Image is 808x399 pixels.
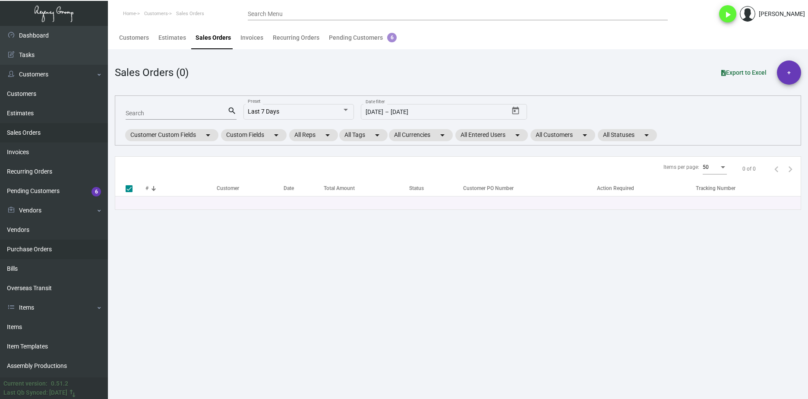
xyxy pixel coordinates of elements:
[372,130,382,140] mat-icon: arrow_drop_down
[158,33,186,42] div: Estimates
[597,184,696,192] div: Action Required
[437,130,448,140] mat-icon: arrow_drop_down
[240,33,263,42] div: Invoices
[703,165,727,171] mat-select: Items per page:
[273,33,319,42] div: Recurring Orders
[366,109,383,116] input: Start date
[598,129,657,141] mat-chip: All Statuses
[580,130,590,140] mat-icon: arrow_drop_down
[759,9,805,19] div: [PERSON_NAME]
[248,108,279,115] span: Last 7 Days
[3,388,67,397] div: Last Qb Synced: [DATE]
[742,165,756,173] div: 0 of 0
[696,184,735,192] div: Tracking Number
[125,129,218,141] mat-chip: Customer Custom Fields
[284,184,324,192] div: Date
[217,184,239,192] div: Customer
[391,109,461,116] input: End date
[144,11,168,16] span: Customers
[530,129,595,141] mat-chip: All Customers
[115,65,189,80] div: Sales Orders (0)
[463,184,514,192] div: Customer PO Number
[217,184,283,192] div: Customer
[385,109,389,116] span: –
[51,379,68,388] div: 0.51.2
[289,129,338,141] mat-chip: All Reps
[777,60,801,85] button: +
[145,184,148,192] div: #
[409,184,459,192] div: Status
[455,129,528,141] mat-chip: All Entered Users
[3,379,47,388] div: Current version:
[787,60,791,85] span: +
[770,162,783,176] button: Previous page
[721,69,767,76] span: Export to Excel
[389,129,453,141] mat-chip: All Currencies
[723,9,733,20] i: play_arrow
[284,184,294,192] div: Date
[196,33,231,42] div: Sales Orders
[663,163,699,171] div: Items per page:
[703,164,709,170] span: 50
[463,184,597,192] div: Customer PO Number
[324,184,410,192] div: Total Amount
[696,184,801,192] div: Tracking Number
[714,65,773,80] button: Export to Excel
[597,184,634,192] div: Action Required
[409,184,424,192] div: Status
[329,33,397,42] div: Pending Customers
[145,184,217,192] div: #
[271,130,281,140] mat-icon: arrow_drop_down
[740,6,755,22] img: admin@bootstrapmaster.com
[641,130,652,140] mat-icon: arrow_drop_down
[123,11,136,16] span: Home
[227,106,237,116] mat-icon: search
[512,130,523,140] mat-icon: arrow_drop_down
[203,130,213,140] mat-icon: arrow_drop_down
[176,11,204,16] span: Sales Orders
[509,104,523,118] button: Open calendar
[322,130,333,140] mat-icon: arrow_drop_down
[324,184,355,192] div: Total Amount
[719,5,736,22] button: play_arrow
[339,129,388,141] mat-chip: All Tags
[783,162,797,176] button: Next page
[221,129,287,141] mat-chip: Custom Fields
[119,33,149,42] div: Customers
